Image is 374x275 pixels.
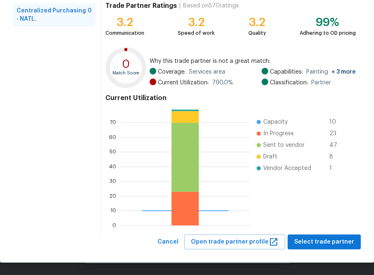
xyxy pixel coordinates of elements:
[105,29,144,37] div: Communication
[212,79,233,87] span: 790.0 %
[329,153,343,161] span: 8
[294,237,354,247] span: Select trade partner
[154,234,182,250] button: Cancel
[184,234,285,250] button: Open trade partner profile
[157,237,179,247] span: Cancel
[177,2,183,10] div: |
[110,120,116,125] text: 70
[158,68,186,76] span: Coverage:
[189,68,225,76] span: Services area
[329,118,343,126] span: 10
[329,164,343,172] span: 1
[329,141,343,149] span: 47
[112,222,116,227] text: 0
[263,129,294,138] span: In Progress
[270,79,308,87] span: Classification:
[329,129,343,138] span: 23
[306,68,356,76] span: Painting
[263,141,305,149] span: Sent to vendor
[110,179,116,184] text: 30
[110,194,116,198] text: 20
[109,135,116,140] text: 60
[331,69,356,75] span: + 3 more
[105,94,356,102] h4: Current Utilization
[183,2,239,10] div: Based on 570 ratings
[110,208,116,213] text: 10
[263,118,288,126] span: Capacity
[288,234,361,250] button: Select trade partner
[248,29,266,37] div: Quality
[263,164,311,172] span: Vendor Accepted
[88,7,92,23] span: 0
[263,153,277,161] span: Draft
[110,149,116,154] text: 50
[300,18,356,26] div: 99%
[17,7,88,23] span: Centralized Purchasing - NATL.
[158,79,209,87] span: Current Utilization:
[105,18,144,26] div: 3.2
[300,29,356,37] div: Adhering to OD pricing
[191,237,279,247] span: Open trade partner profile
[112,71,139,75] text: Match Score
[311,79,331,87] span: Partner
[122,58,130,69] text: 0
[105,2,177,10] h4: Trade Partner Ratings
[178,29,214,37] div: Speed of work
[248,18,266,26] div: 3.2
[150,57,356,65] span: Why this trade partner is not a great match:
[270,68,303,76] span: Capabilities:
[178,18,214,26] div: 3.2
[109,164,116,169] text: 40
